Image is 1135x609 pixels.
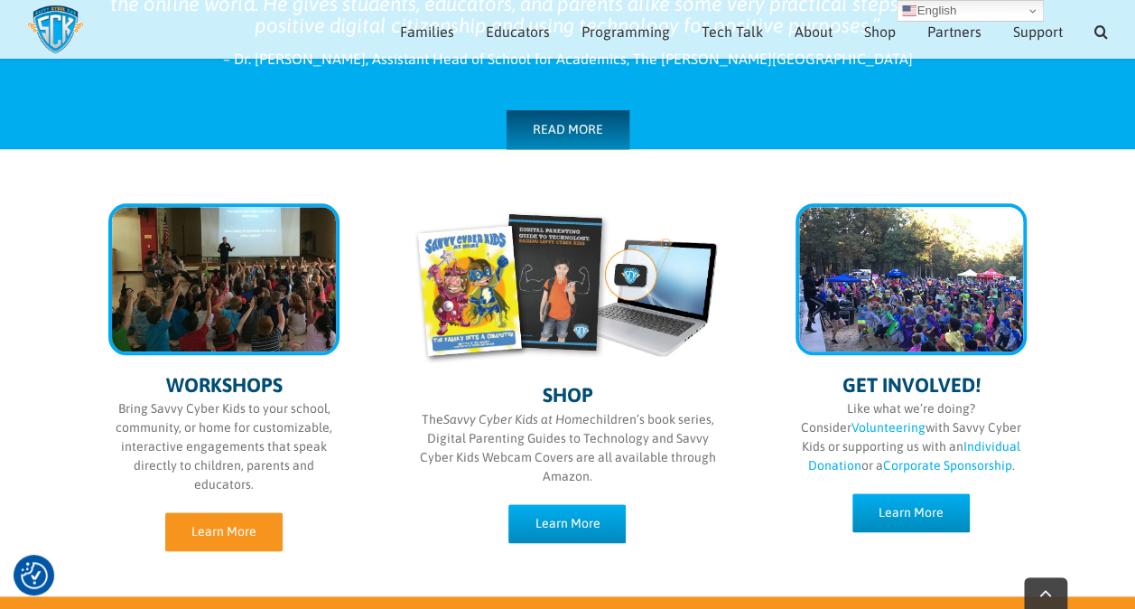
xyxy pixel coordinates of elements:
[508,504,626,543] a: Learn More
[415,208,719,366] img: shop-sm
[535,516,600,531] span: Learn More
[851,420,926,435] a: Volunteering
[234,51,366,67] span: Dr. [PERSON_NAME]
[882,458,1011,473] a: Corporate Sponsorship
[415,410,719,486] p: The children’s book series, Digital Parenting Guides to Technology and Savvy Cyber Kids Webcam Co...
[927,24,981,39] span: Partners
[21,562,48,589] button: Consent Preferences
[879,505,944,520] span: Learn More
[795,399,1027,475] p: Like what we’re doing? Consider with Savvy Cyber Kids or supporting us with an or a .
[112,207,336,351] img: programming-sm
[1013,24,1063,39] span: Support
[864,24,896,39] span: Shop
[702,24,763,39] span: Tech Talk
[842,373,980,397] span: GET INVOLVED!
[400,24,454,39] span: Families
[581,24,670,39] span: Programming
[442,412,589,426] i: Savvy Cyber Kids at Home
[533,122,603,137] span: READ MORE
[166,373,283,397] span: WORKSHOPS
[902,4,916,18] img: en
[852,493,970,532] a: Learn More
[799,207,1023,351] img: get-involved-sm
[191,524,256,539] span: Learn More
[165,512,283,551] a: Learn More
[21,562,48,589] img: Revisit consent button
[542,383,592,407] span: SHOP
[372,51,627,67] span: Assistant Head of School for Academics
[633,51,913,67] span: The [PERSON_NAME][GEOGRAPHIC_DATA]
[108,399,340,494] p: Bring Savvy Cyber Kids to your school, community, or home for customizable, interactive engagemen...
[486,24,550,39] span: Educators
[507,110,629,149] a: READ MORE
[27,5,84,54] img: Savvy Cyber Kids Logo
[795,24,833,39] span: About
